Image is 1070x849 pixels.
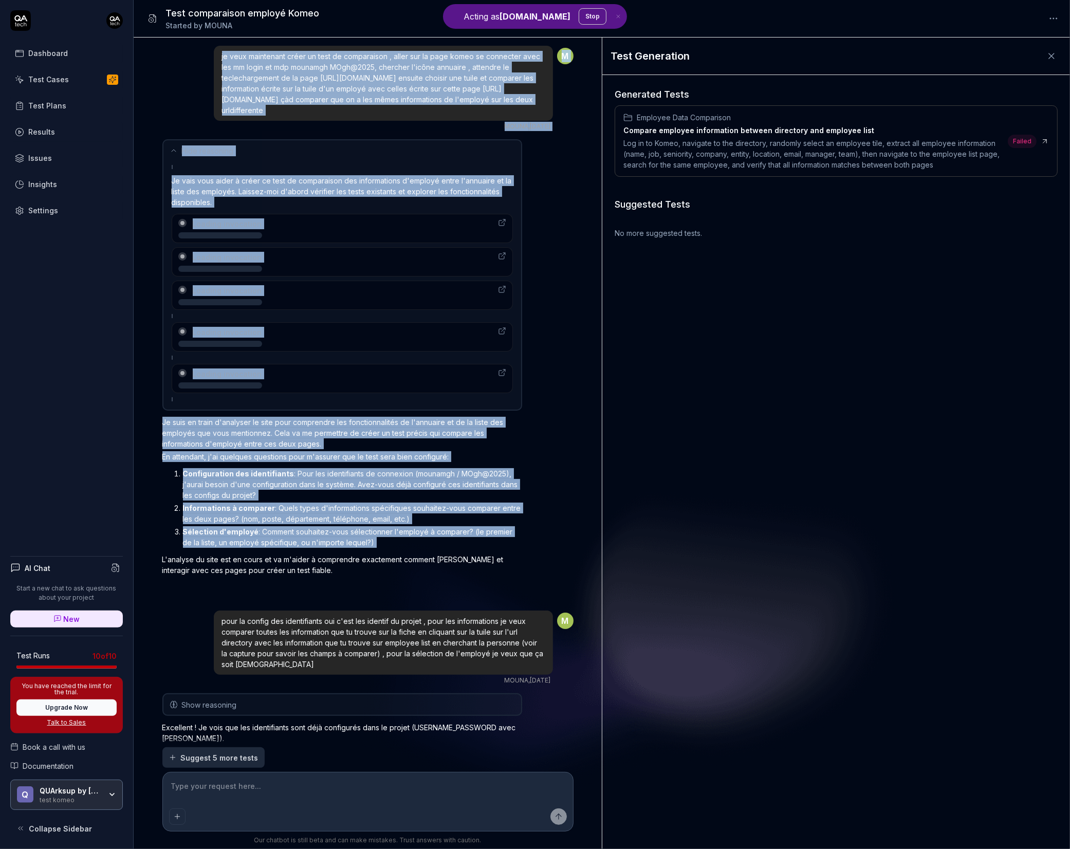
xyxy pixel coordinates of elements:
[28,48,68,59] div: Dashboard
[183,526,522,548] p: : Comment souhaitez-vous sélectionner l'employé à comparer? (le premier de la liste, un employé s...
[623,138,1004,170] div: Log in to Komeo, navigate to the directory, randomly select an employee tile, extract all employe...
[505,676,551,685] div: , [DATE]
[162,554,522,576] p: L'analyse du site est en cours et va m'aider à comprendre exactement comment [PERSON_NAME] et int...
[10,742,123,752] a: Book a call with us
[505,122,529,130] span: MOUNA
[615,87,1058,101] h3: Generated Tests
[10,818,123,839] button: Collapse Sidebar
[193,327,262,338] div: Loading invocation
[205,21,232,30] span: MOUNA
[162,417,522,449] p: Je suis en train d'analyser le site pour comprendre les fonctionnalités de l'annuaire et de la li...
[165,6,319,20] h1: Test comparaison employé Komeo
[17,786,33,803] span: Q
[182,699,237,710] span: Show reasoning
[10,584,123,602] p: Start a new chat to ask questions about your project
[25,563,50,574] h4: AI Chat
[162,747,265,768] button: Suggest 5 more tests
[183,504,275,512] strong: Informations à comparer
[16,651,50,660] h5: Test Runs
[505,676,529,684] span: MOUNA
[193,368,262,379] div: Loading invocation
[193,285,262,296] div: Loading invocation
[10,69,123,89] a: Test Cases
[106,12,123,29] img: 7ccf6c19-61ad-4a6c-8811-018b02a1b829.jpg
[40,795,101,803] div: test komeo
[10,122,123,142] a: Results
[163,140,521,161] button: Hide reasoning
[10,611,123,627] a: New
[23,742,85,752] span: Book a call with us
[10,761,123,771] a: Documentation
[10,780,123,810] button: QQUArksup by [PERSON_NAME]test komeo
[28,153,52,163] div: Issues
[505,122,551,131] div: , [DATE]
[28,179,57,190] div: Insights
[169,808,186,825] button: Add attachment
[10,148,123,168] a: Issues
[183,527,259,536] strong: Sélection d'employé
[163,694,521,715] button: Show reasoning
[615,105,1058,177] a: Employee Data ComparisonCompare employee information between directory and employee listLog in to...
[162,746,522,767] p: L'analyse du site est toujours en cours. Dès qu'elle sera terminée, je pourrai voir exactement co...
[29,823,92,834] span: Collapse Sidebar
[182,145,234,156] span: Hide reasoning
[10,174,123,194] a: Insights
[222,52,541,115] span: je veux maintenant créer un test de comparaison , aller sur la page komeo se connecter avec les m...
[10,200,123,220] a: Settings
[615,197,1058,211] h3: Suggested Tests
[193,218,262,229] div: Loading invocation
[611,48,690,64] h1: Test Generation
[10,96,123,116] a: Test Plans
[183,468,522,501] p: : Pour les identifiants de connexion (mounamgh / MOgh@2025), j'aurai besoin d'une configuration d...
[93,651,117,661] span: 10 of 10
[579,8,606,25] button: Stop
[16,699,117,716] button: Upgrade Now
[40,786,101,796] div: QUArksup by visma
[183,469,294,478] strong: Configuration des identifiants
[16,718,117,727] a: Talk to Sales
[181,752,259,763] span: Suggest 5 more tests
[23,761,73,771] span: Documentation
[162,451,522,462] p: En attendant, j'ai quelques questions pour m'assurer que le test sera bien configuré:
[193,252,262,263] div: Loading invocation
[28,126,55,137] div: Results
[64,614,80,624] span: New
[28,205,58,216] div: Settings
[172,175,513,208] p: Je vais vous aider à créer ce test de comparaison des informations d'employé entre l'annuaire et ...
[615,228,1058,238] div: No more suggested tests.
[162,722,522,744] p: Excellent ! Je vois que les identifiants sont déjà configurés dans le projet (USERNAME_PASSWORD a...
[165,20,319,31] div: Started by
[28,100,66,111] div: Test Plans
[28,74,69,85] div: Test Cases
[162,836,574,845] div: Our chatbot is still beta and can make mistakes. Trust answers with caution.
[10,43,123,63] a: Dashboard
[637,112,731,123] span: Employee Data Comparison
[623,125,1004,136] h3: Compare employee information between directory and employee list
[16,683,117,695] p: You have reached the limit for the trial.
[183,503,522,524] p: : Quels types d'informations spécifiques souhaitez-vous comparer entre les deux pages? (nom, post...
[557,613,574,629] span: M
[222,617,544,669] span: pour la config des identifiants oui c'est les identif du projet , pour les informations je veux c...
[1008,135,1037,148] span: Failed
[557,48,574,64] span: M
